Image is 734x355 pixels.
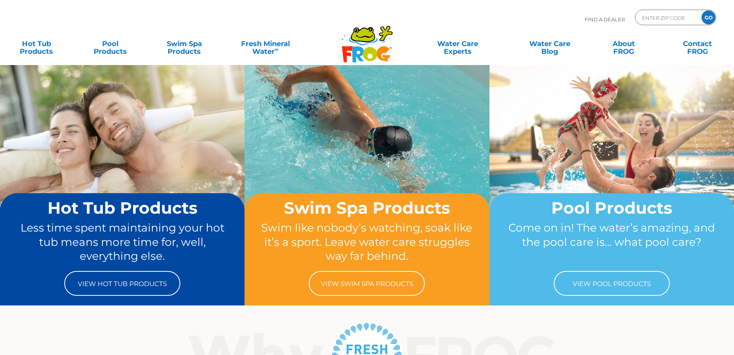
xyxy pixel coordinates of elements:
[701,10,715,24] input: GO
[8,36,65,51] a: Hot TubProducts
[521,36,578,51] a: Water CareBlog
[585,10,625,29] p: Find A Dealer
[275,46,279,52] sup: ∞
[229,36,301,51] a: Fresh MineralWater∞
[669,36,726,51] a: ContactFROG
[411,36,505,51] a: Water CareExperts
[259,221,474,263] p: Swim like nobody’s watching, soak like it’s a sport. Leave water care struggles way far behind.
[554,271,670,296] a: View Pool Products
[15,199,230,217] h2: Hot Tub Products
[489,65,734,247] img: home-banner-pool-short
[309,271,425,296] a: View Swim Spa Products
[595,36,652,51] a: AboutFROG
[64,271,180,296] a: View Hot Tub Products
[504,199,719,217] h2: Pool Products
[245,65,489,247] img: home-banner-swim-spa-short
[504,221,719,263] p: Come on in! The water’s amazing, and the pool care is… what pool care?
[156,36,213,51] a: Swim SpaProducts
[337,15,397,63] img: Frog Products Logo
[82,36,139,51] a: PoolProducts
[259,199,474,217] h2: Swim Spa Products
[15,221,230,263] p: Less time spent maintaining your hot tub means more time for, well, everything else.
